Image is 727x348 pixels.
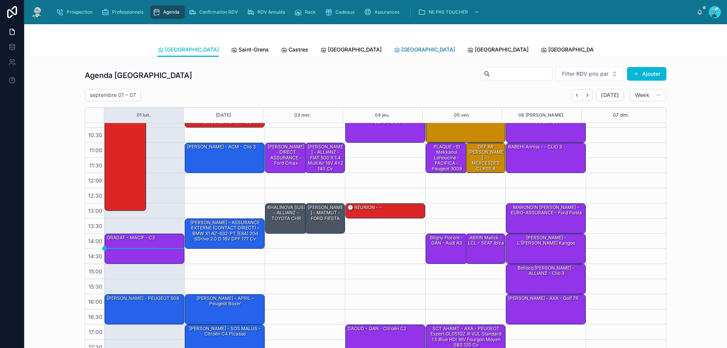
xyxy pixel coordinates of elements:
span: 12:30 [86,192,104,199]
div: Bellocq [PERSON_NAME] - ALLIANZ - Clio 3 [506,264,585,294]
div: [PERSON_NAME] - DIRECT ASSURANCE - ford cmax [265,143,306,173]
span: 14:00 [86,238,104,244]
div: KHALINOVA SUSI - ALLIANZ - TOYOTA CHR [267,204,306,222]
button: 04 jeu. [375,108,390,123]
span: [GEOGRAPHIC_DATA] [475,46,529,53]
span: [GEOGRAPHIC_DATA] [548,46,602,53]
a: [GEOGRAPHIC_DATA] [394,43,455,58]
span: 16:00 [86,298,104,305]
a: Agenda [150,5,185,19]
span: NE PAS TOUCHER [429,9,468,15]
span: 17:00 [87,329,104,335]
span: 12:00 [86,177,104,184]
span: [GEOGRAPHIC_DATA] [165,46,219,53]
div: [PERSON_NAME] - MATMUT - FORD FIESTA [306,204,345,233]
span: Filter RDV pris par [562,70,608,78]
div: [PERSON_NAME] - SOS MALUS - Citroën C4 Picasso [186,325,264,338]
div: KHALINOVA SUSI - ALLIANZ - TOYOTA CHR [265,204,306,233]
div: ABRIN Malick - LCL - SEAT Ibiza [466,234,505,264]
div: GRADAT - MACIF - C3 [105,234,184,264]
button: Select Button [555,67,624,81]
a: Saint-Orens [231,43,269,58]
a: [GEOGRAPHIC_DATA] [541,43,602,58]
span: 13:00 [86,208,104,214]
span: Saint-Orens [239,46,269,53]
div: [PERSON_NAME] - ALLIANZ - FIAT 500 X 1.4 MultiAir 16V 4x2 140 cv [306,143,345,173]
div: DEF AR [PERSON_NAME] - - MERCESDES CLASS A [467,144,505,172]
span: 10:30 [86,132,104,138]
div: RABEHI Anniss - - CLIO 3 [506,143,585,173]
span: Assurances [374,9,399,15]
span: Confirmation RDV [199,9,238,15]
div: DAOUD - GAN - Citroën C2 [347,325,407,332]
div: ABRIN Malick - LCL - SEAT Ibiza [467,234,505,247]
div: GRADAT - MACIF - C3 [106,234,156,241]
span: [GEOGRAPHIC_DATA] [328,46,382,53]
a: Prospection [54,5,98,19]
div: [PERSON_NAME] - APRIL - Peugeot boxer [186,295,264,307]
a: RDV Annulés [245,5,290,19]
div: MARONDIN [PERSON_NAME] - EURO-ASSURANCE - Ford fiesta [506,204,585,233]
span: 15:00 [87,268,104,275]
div: [PERSON_NAME] - L'OLIVIER - Citroën c3 [506,113,585,142]
span: 11:30 [87,162,104,169]
div: [PERSON_NAME] - SOS MALUS - VOLVO XC 60 [346,113,425,142]
button: [DATE] [216,108,231,123]
a: Cadeaux [323,5,360,19]
div: [PERSON_NAME] - ASSURANCE EXTERNE (CONTACT DIRECT) - BMW X1 AZ-632-PT (E84) 20d sDrive 2.0 d 16V ... [186,219,264,243]
div: RABEHI Anniss - - CLIO 3 [507,144,563,150]
span: Week [635,92,649,98]
button: 01 lun. [137,108,151,123]
span: Professionnels [112,9,144,15]
div: Bligny Florent - GAN - Audi A3 [426,234,467,264]
span: Prospection [67,9,92,15]
button: 05 ven. [454,108,470,123]
div: [PERSON_NAME] - PEUGEOT 508 [106,295,180,302]
a: Professionnels [99,5,149,19]
div: PLAQUE - El Mekkaoui Lehoucine - PACIFICA - peugeot 3008 [426,143,467,173]
a: [GEOGRAPHIC_DATA] [158,43,219,57]
div: [PERSON_NAME] - APRIL - Peugeot boxer [185,295,264,324]
span: 15:30 [87,283,104,290]
div: [PERSON_NAME] - AXA - Golf 7R [506,295,585,324]
div: [PERSON_NAME] - L'[PERSON_NAME] kangoo [506,234,585,264]
span: 14:30 [86,253,104,259]
a: Rack [292,5,321,19]
div: [PERSON_NAME] - ACM - Clio 3 [185,143,264,173]
div: 🕒 RÉUNION - - [347,204,382,211]
span: 10:00 [86,117,104,123]
span: Cadeaux [335,9,355,15]
button: 07 dim. [613,108,629,123]
div: PLAQUE - El Mekkaoui Lehoucine - PACIFICA - peugeot 3008 [427,144,466,172]
div: DEF AR [PERSON_NAME] - - MERCESDES CLASS A [466,143,505,173]
div: 🕒 RÉUNION - - [346,204,425,218]
div: [PERSON_NAME] - L'[PERSON_NAME] kangoo [507,234,585,247]
h1: Agenda [GEOGRAPHIC_DATA] [85,70,192,81]
a: NE PAS TOUCHER [416,5,483,19]
span: 13:30 [86,223,104,229]
span: Castres [289,46,308,53]
button: Ajouter [627,67,666,81]
div: Seb absent la matinée - - [105,83,146,211]
span: 16:30 [86,314,104,320]
span: 11:00 [87,147,104,153]
div: [PERSON_NAME] - ASSURANCE EXTERNE (CONTACT DIRECT) - BMW X1 AZ-632-PT (E84) 20d sDrive 2.0 d 16V ... [185,219,264,248]
div: Bellocq [PERSON_NAME] - ALLIANZ - Clio 3 [507,265,585,277]
a: Confirmation RDV [186,5,243,19]
button: Week [630,89,666,101]
div: [PERSON_NAME] - AXA - Golf 7R [507,295,579,302]
div: [PERSON_NAME] - DIRECT ASSURANCE - ford cmax [267,144,306,167]
div: scrollable content [50,4,697,20]
span: Rack [305,9,316,15]
div: [PERSON_NAME] - PEUGEOT 508 [105,295,184,324]
a: [GEOGRAPHIC_DATA] [320,43,382,58]
button: 06 [PERSON_NAME]. [518,108,565,123]
button: Next [582,89,593,101]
